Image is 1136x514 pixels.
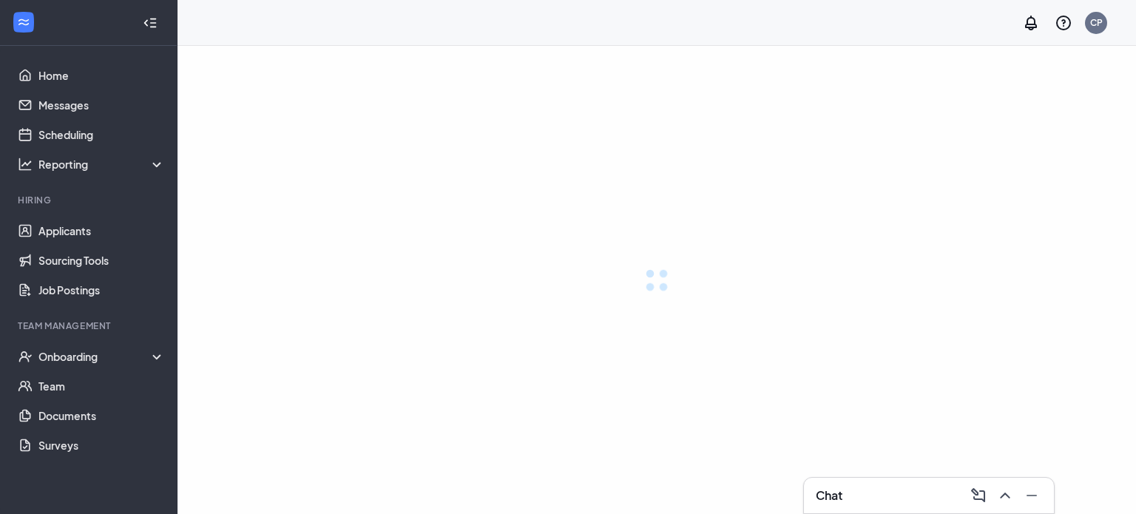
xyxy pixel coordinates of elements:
[18,319,162,332] div: Team Management
[38,90,165,120] a: Messages
[38,216,165,246] a: Applicants
[38,246,165,275] a: Sourcing Tools
[18,349,33,364] svg: UserCheck
[38,430,165,460] a: Surveys
[1022,14,1040,32] svg: Notifications
[143,16,158,30] svg: Collapse
[38,61,165,90] a: Home
[38,157,166,172] div: Reporting
[18,157,33,172] svg: Analysis
[1055,14,1072,32] svg: QuestionInfo
[1090,16,1103,29] div: CP
[38,401,165,430] a: Documents
[1018,484,1042,507] button: Minimize
[1023,487,1041,504] svg: Minimize
[970,487,987,504] svg: ComposeMessage
[965,484,989,507] button: ComposeMessage
[996,487,1014,504] svg: ChevronUp
[38,275,165,305] a: Job Postings
[38,349,166,364] div: Onboarding
[38,120,165,149] a: Scheduling
[18,194,162,206] div: Hiring
[38,371,165,401] a: Team
[816,487,842,504] h3: Chat
[992,484,1015,507] button: ChevronUp
[16,15,31,30] svg: WorkstreamLogo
